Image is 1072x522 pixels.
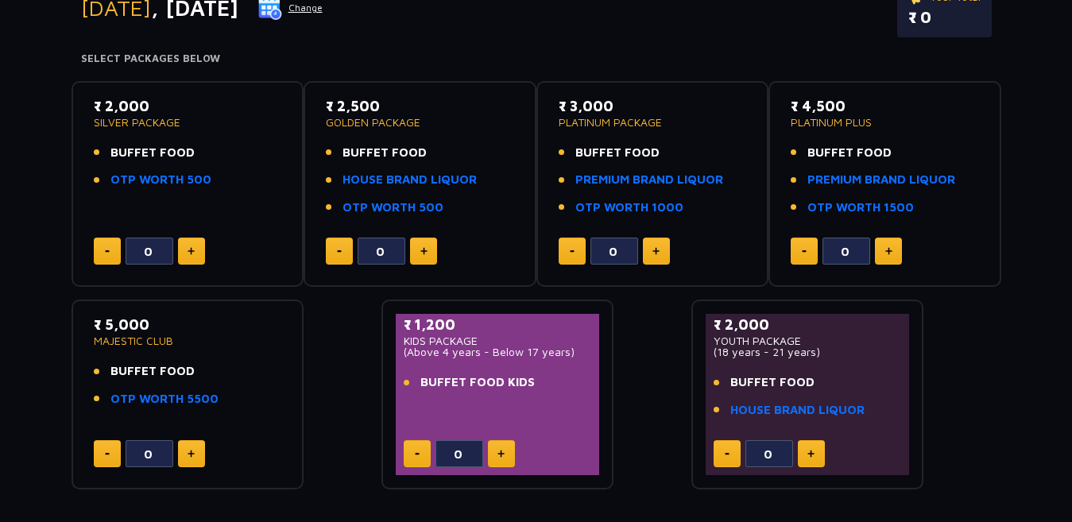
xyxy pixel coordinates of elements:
p: ₹ 2,000 [94,95,282,117]
span: BUFFET FOOD [807,144,892,162]
img: plus [420,247,428,255]
span: BUFFET FOOD [110,362,195,381]
img: minus [802,250,807,253]
img: plus [497,450,505,458]
p: ₹ 3,000 [559,95,747,117]
span: BUFFET FOOD [575,144,660,162]
a: OTP WORTH 500 [110,171,211,189]
span: BUFFET FOOD [342,144,427,162]
a: PREMIUM BRAND LIQUOR [575,171,723,189]
img: minus [570,250,575,253]
a: PREMIUM BRAND LIQUOR [807,171,955,189]
img: plus [188,450,195,458]
p: ₹ 2,500 [326,95,514,117]
a: HOUSE BRAND LIQUOR [342,171,477,189]
span: BUFFET FOOD KIDS [420,373,535,392]
img: plus [188,247,195,255]
h4: Select Packages Below [81,52,992,65]
img: plus [885,247,892,255]
p: ₹ 4,500 [791,95,979,117]
img: plus [807,450,815,458]
img: plus [652,247,660,255]
span: BUFFET FOOD [730,373,815,392]
p: (Above 4 years - Below 17 years) [404,346,592,358]
p: ₹ 5,000 [94,314,282,335]
a: OTP WORTH 1500 [807,199,914,217]
img: minus [415,453,420,455]
p: MAJESTIC CLUB [94,335,282,346]
p: PLATINUM PACKAGE [559,117,747,128]
a: OTP WORTH 1000 [575,199,683,217]
img: minus [105,250,110,253]
p: GOLDEN PACKAGE [326,117,514,128]
p: YOUTH PACKAGE [714,335,902,346]
p: SILVER PACKAGE [94,117,282,128]
span: BUFFET FOOD [110,144,195,162]
p: KIDS PACKAGE [404,335,592,346]
p: (18 years - 21 years) [714,346,902,358]
a: OTP WORTH 500 [342,199,443,217]
img: minus [105,453,110,455]
p: ₹ 1,200 [404,314,592,335]
p: ₹ 0 [908,6,981,29]
img: minus [337,250,342,253]
p: ₹ 2,000 [714,314,902,335]
p: PLATINUM PLUS [791,117,979,128]
a: OTP WORTH 5500 [110,390,219,408]
a: HOUSE BRAND LIQUOR [730,401,865,420]
img: minus [725,453,730,455]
